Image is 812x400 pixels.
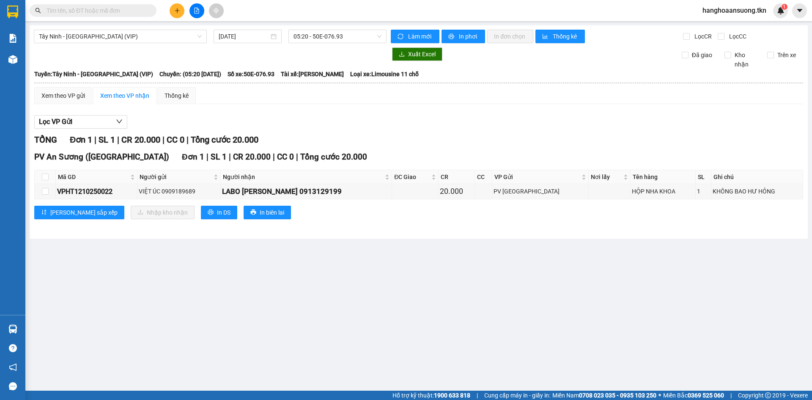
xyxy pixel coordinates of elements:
span: Đơn 1 [182,152,204,162]
span: PV An Sương ([GEOGRAPHIC_DATA]) [34,152,169,162]
span: SL 1 [99,135,115,145]
span: down [116,118,123,125]
span: sync [398,33,405,40]
div: PV [GEOGRAPHIC_DATA] [494,187,587,196]
button: printerIn phơi [442,30,485,43]
span: Miền Nam [552,391,656,400]
span: Đã giao [689,50,716,60]
span: In DS [217,208,230,217]
span: caret-down [796,7,804,14]
td: PV Hòa Thành [492,184,589,199]
span: CR 20.000 [121,135,160,145]
span: In biên lai [260,208,284,217]
span: sort-ascending [41,209,47,216]
span: Loại xe: Limousine 11 chỗ [350,69,419,79]
span: Tài xế: [PERSON_NAME] [281,69,344,79]
span: bar-chart [542,33,549,40]
span: hanghoaansuong.tkn [696,5,773,16]
span: Làm mới [408,32,433,41]
span: | [162,135,165,145]
span: Kho nhận [731,50,761,69]
span: CC 0 [277,152,294,162]
span: Lọc VP Gửi [39,116,72,127]
span: Chuyến: (05:20 [DATE]) [159,69,221,79]
input: 13/10/2025 [219,32,269,41]
span: Thống kê [553,32,578,41]
span: Người nhận [223,172,383,182]
th: Ghi chú [711,170,803,184]
th: CC [475,170,492,184]
span: TỔNG [34,135,57,145]
span: Cung cấp máy in - giấy in: [484,391,550,400]
img: warehouse-icon [8,325,17,334]
span: | [94,135,96,145]
button: aim [209,3,224,18]
th: SL [696,170,712,184]
span: VP Gửi [494,172,580,182]
strong: 0708 023 035 - 0935 103 250 [579,392,656,399]
span: 05:20 - 50E-076.93 [294,30,381,43]
span: CC 0 [167,135,184,145]
span: | [206,152,208,162]
span: Nơi lấy [591,172,622,182]
span: download [399,51,405,58]
span: plus [174,8,180,14]
span: [PERSON_NAME] sắp xếp [50,208,118,217]
th: Tên hàng [631,170,696,184]
span: | [730,391,732,400]
img: logo-vxr [7,6,18,18]
strong: 0369 525 060 [688,392,724,399]
span: Đơn 1 [70,135,92,145]
td: VPHT1210250022 [56,184,137,199]
button: syncLàm mới [391,30,439,43]
span: Tổng cước 20.000 [191,135,258,145]
span: | [477,391,478,400]
th: CR [439,170,475,184]
img: icon-new-feature [777,7,785,14]
span: 1 [783,4,786,10]
span: Trên xe [774,50,799,60]
span: Số xe: 50E-076.93 [228,69,274,79]
span: file-add [194,8,200,14]
span: | [273,152,275,162]
span: aim [213,8,219,14]
div: Xem theo VP gửi [41,91,85,100]
b: Tuyến: Tây Ninh - [GEOGRAPHIC_DATA] (VIP) [34,71,153,77]
div: Thống kê [165,91,189,100]
span: notification [9,363,17,371]
span: Hỗ trợ kỹ thuật: [392,391,470,400]
div: 20.000 [440,185,474,197]
button: plus [170,3,184,18]
span: printer [250,209,256,216]
span: SL 1 [211,152,227,162]
span: Tổng cước 20.000 [300,152,367,162]
button: sort-ascending[PERSON_NAME] sắp xếp [34,206,124,219]
button: In đơn chọn [487,30,533,43]
span: | [229,152,231,162]
div: 1 [697,187,710,196]
span: message [9,382,17,390]
span: ĐC Giao [394,172,429,182]
button: bar-chartThống kê [535,30,585,43]
span: Xuất Excel [408,50,436,59]
span: Lọc CC [726,32,748,41]
div: Xem theo VP nhận [100,91,149,100]
input: Tìm tên, số ĐT hoặc mã đơn [47,6,146,15]
button: downloadNhập kho nhận [131,206,195,219]
span: | [187,135,189,145]
span: | [296,152,298,162]
span: Người gửi [140,172,212,182]
div: HỘP NHA KHOA [632,187,694,196]
button: downloadXuất Excel [392,47,442,61]
button: Lọc VP Gửi [34,115,127,129]
div: VPHT1210250022 [57,186,136,197]
div: LABO [PERSON_NAME] 0913129199 [222,186,390,197]
span: Tây Ninh - Sài Gòn (VIP) [39,30,202,43]
button: printerIn biên lai [244,206,291,219]
button: printerIn DS [201,206,237,219]
button: caret-down [792,3,807,18]
img: solution-icon [8,34,17,43]
span: Mã GD [58,172,129,182]
span: ⚪️ [658,394,661,397]
span: Miền Bắc [663,391,724,400]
